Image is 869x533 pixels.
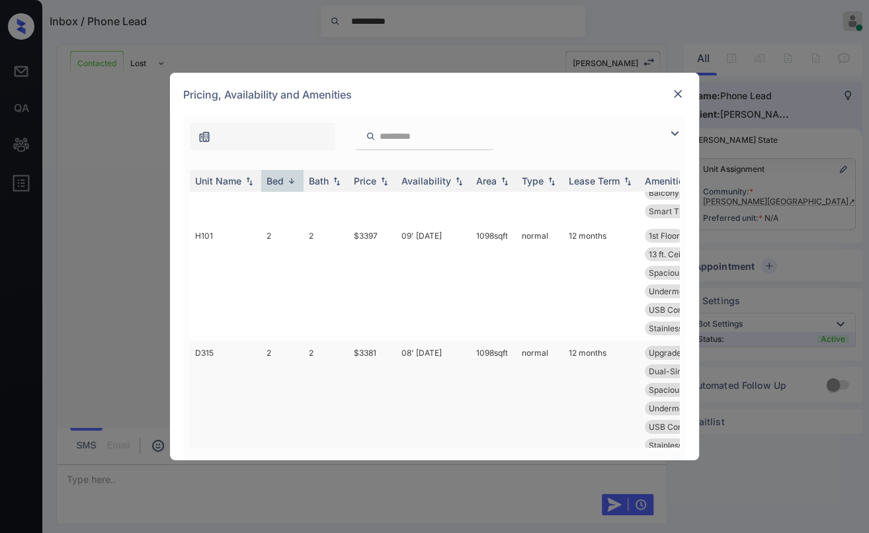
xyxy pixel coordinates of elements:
div: Area [476,175,497,186]
div: Availability [401,175,451,186]
img: sorting [378,177,391,186]
span: Upgrades: 2x2 [649,348,704,358]
td: 1098 sqft [471,341,517,458]
td: $3381 [349,341,396,458]
div: Pricing, Availability and Amenities [170,73,699,116]
div: Price [354,175,376,186]
td: $3397 [349,224,396,341]
img: sorting [330,177,343,186]
span: Stainless Steel... [649,440,710,450]
img: sorting [285,176,298,186]
div: Bed [267,175,284,186]
td: 12 months [563,341,640,458]
img: sorting [452,177,466,186]
img: sorting [621,177,634,186]
td: normal [517,224,563,341]
td: 2 [261,224,304,341]
td: D315 [190,341,261,458]
img: icon-zuma [366,130,376,142]
div: Lease Term [569,175,620,186]
td: 2 [304,224,349,341]
span: Undermount Sink [649,286,714,296]
img: close [671,87,684,101]
span: Stainless Steel... [649,323,710,333]
div: Amenities [645,175,689,186]
span: Balcony [649,188,679,198]
img: sorting [545,177,558,186]
span: USB Compatible ... [649,305,718,315]
div: Bath [309,175,329,186]
td: 09' [DATE] [396,224,471,341]
div: Type [522,175,544,186]
img: icon-zuma [667,126,683,142]
td: normal [517,341,563,458]
img: sorting [243,177,256,186]
td: 1098 sqft [471,224,517,341]
td: 08' [DATE] [396,341,471,458]
span: Smart Thermosta... [649,206,721,216]
img: icon-zuma [198,130,211,143]
span: 1st Floor [649,231,680,241]
span: Spacious Closet [649,385,709,395]
span: Undermount Sink [649,403,714,413]
span: 13 ft. Ceilings [649,249,698,259]
div: Unit Name [195,175,241,186]
td: H101 [190,224,261,341]
span: Spacious Closet [649,268,709,278]
td: 12 months [563,224,640,341]
td: 2 [261,341,304,458]
span: USB Compatible ... [649,422,718,432]
span: Dual-Sink Maste... [649,366,718,376]
img: sorting [498,177,511,186]
td: 2 [304,341,349,458]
